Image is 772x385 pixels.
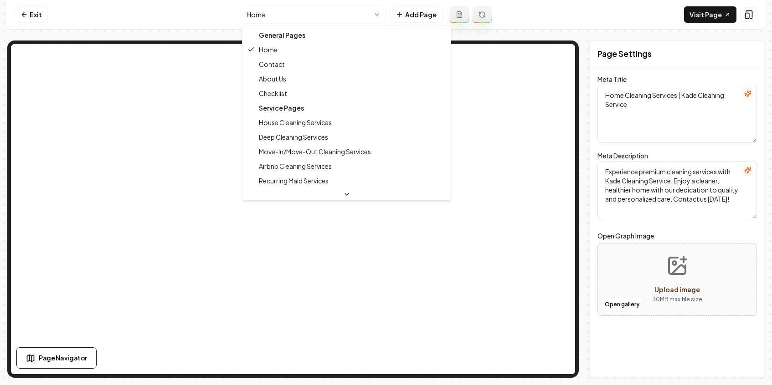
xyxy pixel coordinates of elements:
[259,118,332,127] span: House Cleaning Services
[244,28,449,42] div: General Pages
[259,89,287,98] span: Checklist
[259,132,328,142] span: Deep Cleaning Services
[259,162,332,171] span: Airbnb Cleaning Services
[259,147,371,156] span: Move-In/Move-Out Cleaning Services
[259,74,286,83] span: About Us
[259,45,278,54] span: Home
[244,101,449,115] div: Service Pages
[259,60,285,69] span: Contact
[259,176,329,185] span: Recurring Maid Services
